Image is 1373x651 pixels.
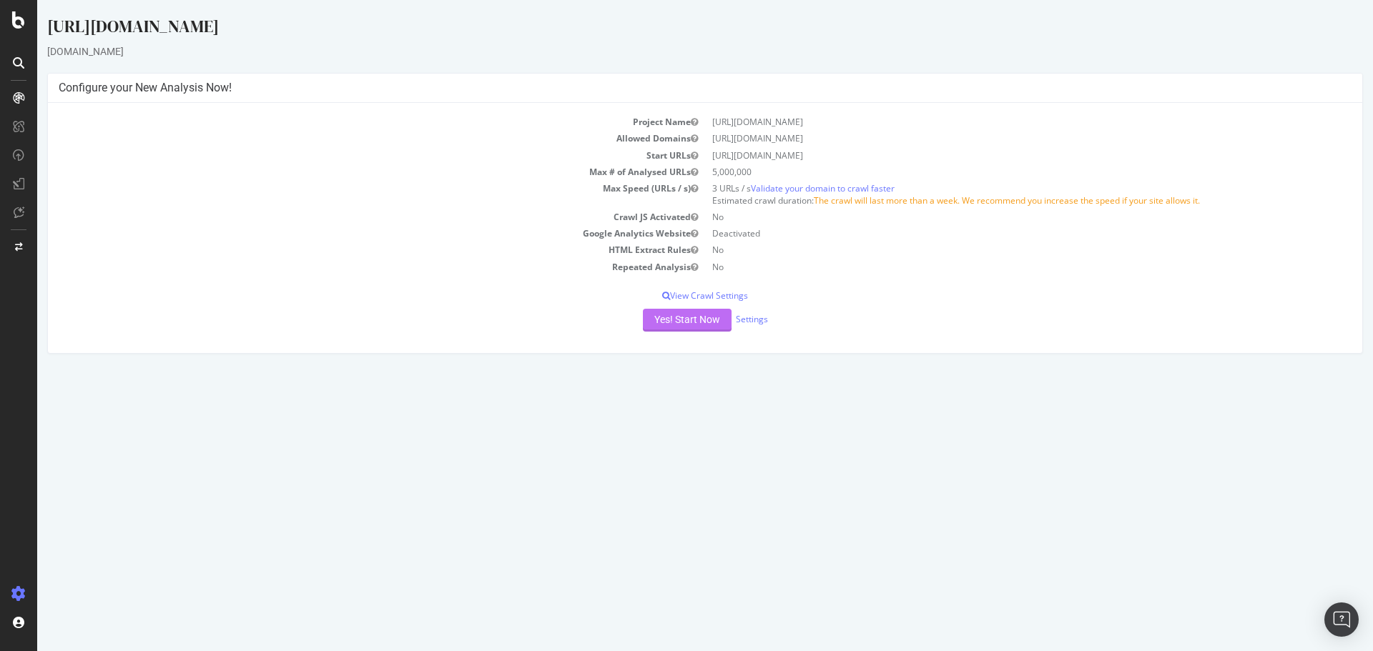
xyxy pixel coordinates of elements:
p: View Crawl Settings [21,289,1314,302]
td: No [668,259,1314,275]
td: [URL][DOMAIN_NAME] [668,130,1314,146]
td: Repeated Analysis [21,259,668,275]
td: 3 URLs / s Estimated crawl duration: [668,180,1314,209]
span: The crawl will last more than a week. We recommend you increase the speed if your site allows it. [777,194,1163,207]
td: 5,000,000 [668,164,1314,180]
td: Google Analytics Website [21,225,668,242]
td: [URL][DOMAIN_NAME] [668,147,1314,164]
td: Allowed Domains [21,130,668,146]
button: Yes! Start Now [606,309,694,332]
td: HTML Extract Rules [21,242,668,258]
a: Settings [699,313,731,325]
td: No [668,242,1314,258]
td: Max # of Analysed URLs [21,164,668,180]
td: No [668,209,1314,225]
td: Start URLs [21,147,668,164]
td: [URL][DOMAIN_NAME] [668,114,1314,130]
td: Crawl JS Activated [21,209,668,225]
div: Open Intercom Messenger [1324,602,1359,637]
div: [URL][DOMAIN_NAME] [10,14,1326,44]
a: Validate your domain to crawl faster [714,182,857,194]
div: [DOMAIN_NAME] [10,44,1326,59]
td: Max Speed (URLs / s) [21,180,668,209]
h4: Configure your New Analysis Now! [21,81,1314,95]
td: Project Name [21,114,668,130]
td: Deactivated [668,225,1314,242]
